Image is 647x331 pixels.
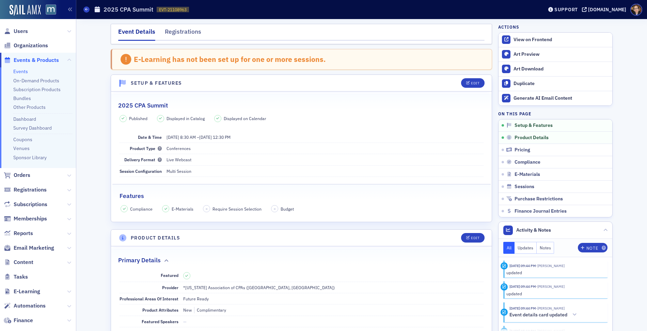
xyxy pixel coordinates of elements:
[499,76,612,91] button: Duplicate
[180,134,196,140] time: 8:30 AM
[213,134,231,140] time: 12:30 PM
[167,168,191,174] span: Multi Session
[4,273,28,281] a: Tasks
[14,56,59,64] span: Events & Products
[124,157,162,162] span: Delivery Format
[142,307,178,313] span: Product Attributes
[14,42,48,49] span: Organizations
[471,236,479,240] div: Edit
[172,206,193,212] span: E-Materials
[578,243,607,252] button: Note
[499,91,612,105] button: Generate AI Email Content
[130,206,153,212] span: Compliance
[501,309,508,316] div: Activity
[167,146,191,151] span: Conferences
[120,192,144,200] h2: Features
[274,206,276,211] span: –
[118,27,155,41] div: Event Details
[14,244,54,252] span: Email Marketing
[13,125,52,131] a: Survey Dashboard
[501,262,508,269] div: Update
[509,311,579,318] button: Event details card updated
[118,101,168,110] h2: 2025 CPA Summit
[120,168,162,174] span: Session Configuration
[167,134,179,140] span: [DATE]
[503,242,515,254] button: All
[515,208,567,214] span: Finance Journal Entries
[199,134,212,140] span: [DATE]
[506,291,603,297] div: updated
[167,157,191,162] span: Live Webcast
[183,307,192,313] div: New
[4,56,59,64] a: Events & Products
[183,319,187,324] span: —
[4,244,54,252] a: Email Marketing
[14,186,47,194] span: Registrations
[554,6,578,13] div: Support
[4,28,28,35] a: Users
[183,285,335,290] span: *[US_STATE] Association of CPAs ([GEOGRAPHIC_DATA], [GEOGRAPHIC_DATA])
[498,24,519,30] h4: Actions
[14,259,33,266] span: Content
[46,4,56,15] img: SailAMX
[499,33,612,47] a: View on Frontend
[14,230,33,237] span: Reports
[41,4,56,16] a: View Homepage
[130,146,162,151] span: Product Type
[224,115,266,121] span: Displayed on Calendar
[461,78,485,88] button: Edit
[161,272,178,278] span: Featured
[630,4,642,16] span: Profile
[212,206,262,212] span: Require Session Selection
[4,302,46,310] a: Automations
[4,288,40,295] a: E-Learning
[537,242,554,254] button: Notes
[134,55,326,64] div: E-Learning has not been set up for one or more sessions.
[498,111,613,117] h4: On this page
[4,186,47,194] a: Registrations
[4,259,33,266] a: Content
[165,27,201,40] div: Registrations
[13,78,59,84] a: On-Demand Products
[131,234,180,242] h4: Product Details
[515,159,540,165] span: Compliance
[14,215,47,222] span: Memberships
[13,116,36,122] a: Dashboard
[514,81,609,87] div: Duplicate
[4,42,48,49] a: Organizations
[13,95,31,101] a: Bundles
[515,242,537,254] button: Updates
[281,206,294,212] span: Budget
[515,196,563,202] span: Purchase Restrictions
[131,80,182,87] h4: Setup & Features
[516,227,551,234] span: Activity & Notes
[514,51,609,57] div: Art Preview
[159,7,187,13] span: EVT-21108963
[499,62,612,76] a: Art Download
[515,184,534,190] span: Sessions
[167,132,484,143] dd: –
[13,145,30,151] a: Venues
[120,296,178,301] span: Professional Areas Of Interest
[4,317,33,324] a: Finance
[471,81,479,85] div: Edit
[118,256,161,265] h2: Primary Details
[461,233,485,243] button: Edit
[4,201,47,208] a: Subscriptions
[14,171,30,179] span: Orders
[14,201,47,208] span: Subscriptions
[13,104,46,110] a: Other Products
[536,263,565,268] span: Michelle Brown
[162,285,178,290] span: Provider
[515,135,549,141] span: Product Details
[514,66,609,72] div: Art Download
[138,134,162,140] span: Date & Time
[14,28,28,35] span: Users
[167,115,205,121] span: Displayed in Catalog
[142,319,178,324] span: Featured Speakers
[515,147,530,153] span: Pricing
[509,263,536,268] time: 9/17/2025 09:44 PM
[515,122,553,129] span: Setup & Features
[14,273,28,281] span: Tasks
[499,47,612,62] a: Art Preview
